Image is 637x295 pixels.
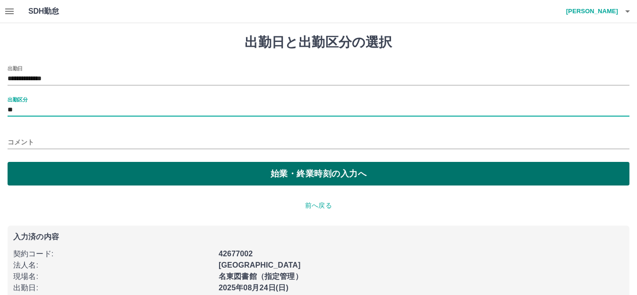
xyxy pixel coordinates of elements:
[219,250,253,258] b: 42677002
[13,260,213,271] p: 法人名 :
[8,96,27,103] label: 出勤区分
[13,271,213,282] p: 現場名 :
[8,162,629,185] button: 始業・終業時刻の入力へ
[219,284,289,292] b: 2025年08月24日(日)
[13,248,213,260] p: 契約コード :
[13,233,624,241] p: 入力済の内容
[8,65,23,72] label: 出勤日
[219,261,301,269] b: [GEOGRAPHIC_DATA]
[219,272,303,280] b: 名東図書館（指定管理）
[8,201,629,211] p: 前へ戻る
[8,34,629,51] h1: 出勤日と出勤区分の選択
[13,282,213,294] p: 出勤日 :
